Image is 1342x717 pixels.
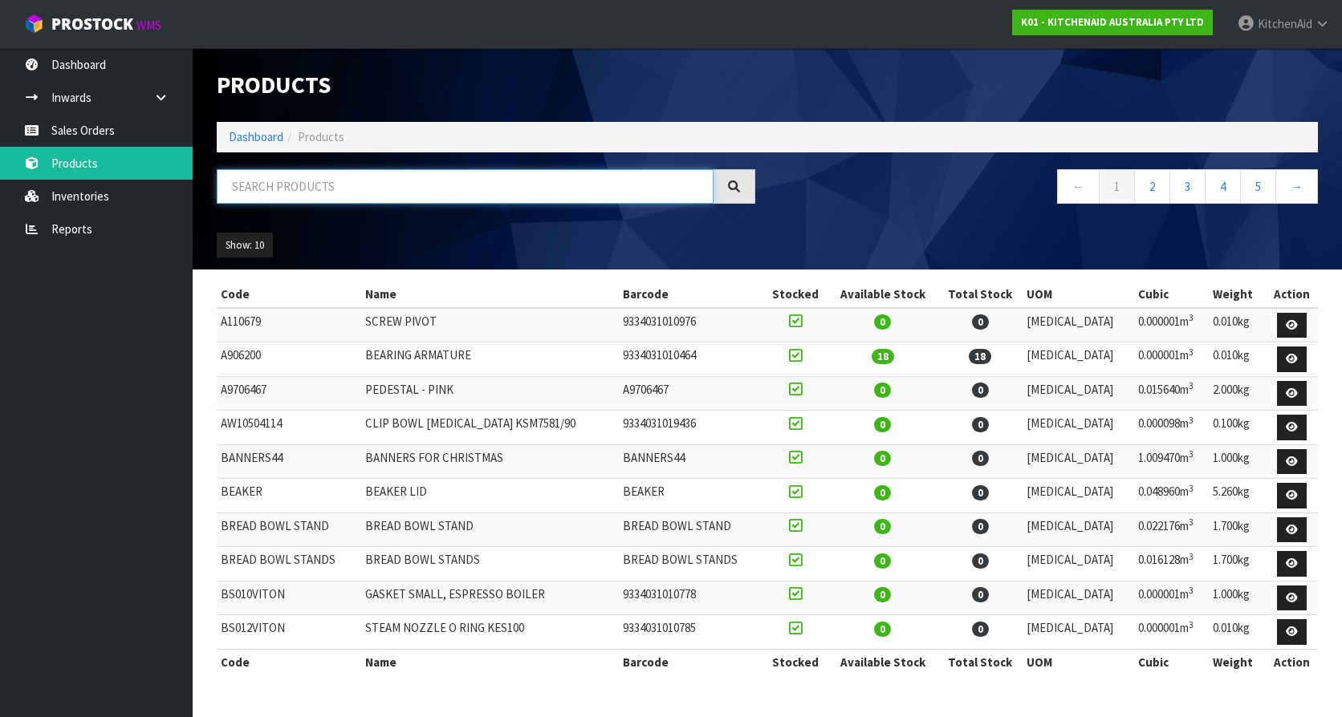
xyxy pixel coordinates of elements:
[619,376,763,411] td: A9706467
[1209,512,1266,547] td: 1.700kg
[1209,282,1266,307] th: Weight
[619,547,763,581] td: BREAD BOWL STANDS
[1134,547,1209,581] td: 0.016128m
[619,342,763,377] td: 9334031010464
[937,282,1023,307] th: Total Stock
[1189,551,1194,562] sup: 3
[136,18,161,33] small: WMS
[972,587,989,602] span: 0
[1209,581,1266,615] td: 1.000kg
[1189,312,1194,323] sup: 3
[619,479,763,513] td: BEAKER
[972,383,989,398] span: 0
[217,411,361,445] td: AW10504114
[361,615,619,650] td: STEAM NOZZLE O RING KES100
[1023,479,1134,513] td: [MEDICAL_DATA]
[1134,649,1209,674] th: Cubic
[361,547,619,581] td: BREAD BOWL STANDS
[217,282,361,307] th: Code
[1134,342,1209,377] td: 0.000001m
[24,14,44,34] img: cube-alt.png
[1189,516,1194,528] sup: 3
[1240,169,1276,204] a: 5
[1134,512,1209,547] td: 0.022176m
[1023,581,1134,615] td: [MEDICAL_DATA]
[217,512,361,547] td: BREAD BOWL STAND
[1209,479,1266,513] td: 5.260kg
[217,72,755,98] h1: Products
[763,649,828,674] th: Stocked
[1134,444,1209,479] td: 1.009470m
[874,383,891,398] span: 0
[1023,512,1134,547] td: [MEDICAL_DATA]
[1189,415,1194,426] sup: 3
[217,581,361,615] td: BS010VITON
[972,451,989,466] span: 0
[217,547,361,581] td: BREAD BOWL STANDS
[361,342,619,377] td: BEARING ARMATURE
[361,649,619,674] th: Name
[619,444,763,479] td: BANNERS44
[872,349,894,364] span: 18
[229,129,283,144] a: Dashboard
[874,417,891,432] span: 0
[217,169,714,204] input: Search products
[1189,585,1194,596] sup: 3
[1021,15,1204,29] strong: K01 - KITCHENAID AUSTRALIA PTY LTD
[619,512,763,547] td: BREAD BOWL STAND
[361,376,619,411] td: PEDESTAL - PINK
[217,308,361,342] td: A110679
[1209,411,1266,445] td: 0.100kg
[217,649,361,674] th: Code
[1275,169,1318,204] a: →
[361,479,619,513] td: BEAKER LID
[1209,376,1266,411] td: 2.000kg
[874,587,891,602] span: 0
[969,349,991,364] span: 18
[779,169,1318,209] nav: Page navigation
[1134,581,1209,615] td: 0.000001m
[217,479,361,513] td: BEAKER
[1209,649,1266,674] th: Weight
[1023,411,1134,445] td: [MEDICAL_DATA]
[874,485,891,500] span: 0
[298,129,344,144] span: Products
[763,282,828,307] th: Stocked
[1189,346,1194,358] sup: 3
[1189,619,1194,630] sup: 3
[1023,376,1134,411] td: [MEDICAL_DATA]
[361,308,619,342] td: SCREW PIVOT
[1205,169,1241,204] a: 4
[217,376,361,411] td: A9706467
[874,519,891,534] span: 0
[217,615,361,650] td: BS012VITON
[619,649,763,674] th: Barcode
[1189,380,1194,391] sup: 3
[1023,649,1134,674] th: UOM
[972,485,989,500] span: 0
[619,411,763,445] td: 9334031019436
[361,512,619,547] td: BREAD BOWL STAND
[217,233,273,258] button: Show: 10
[972,553,989,569] span: 0
[874,314,891,330] span: 0
[1023,342,1134,377] td: [MEDICAL_DATA]
[1023,547,1134,581] td: [MEDICAL_DATA]
[1057,169,1100,204] a: ←
[361,282,619,307] th: Name
[1209,342,1266,377] td: 0.010kg
[1209,444,1266,479] td: 1.000kg
[217,342,361,377] td: A906200
[51,14,133,34] span: ProStock
[1266,649,1318,674] th: Action
[972,314,989,330] span: 0
[1134,169,1170,204] a: 2
[1134,308,1209,342] td: 0.000001m
[874,622,891,637] span: 0
[1134,479,1209,513] td: 0.048960m
[1099,169,1135,204] a: 1
[1209,615,1266,650] td: 0.010kg
[619,282,763,307] th: Barcode
[1189,483,1194,494] sup: 3
[1023,282,1134,307] th: UOM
